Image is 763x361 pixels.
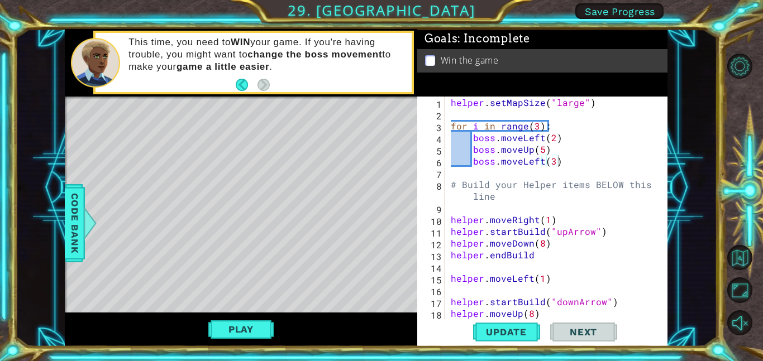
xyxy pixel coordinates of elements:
[419,98,445,110] div: 1
[419,251,445,262] div: 13
[236,79,257,91] button: Back
[729,242,763,274] a: Back to Map
[419,204,445,215] div: 9
[419,297,445,309] div: 17
[727,277,752,302] button: Maximize Browser
[473,319,540,344] button: Update
[559,326,608,338] span: Next
[419,309,445,321] div: 18
[419,180,445,204] div: 8
[425,32,530,46] span: Goals
[419,227,445,239] div: 11
[231,37,250,47] strong: WIN
[727,54,752,79] button: Level Options
[550,319,617,344] button: Next
[419,274,445,286] div: 15
[66,189,84,257] span: Code Bank
[177,61,269,72] strong: game a little easier
[419,215,445,227] div: 10
[727,310,752,335] button: Unmute
[419,262,445,274] div: 14
[727,245,752,270] button: Back to Map
[419,122,445,133] div: 3
[441,54,499,66] p: Win the game
[419,145,445,157] div: 5
[585,6,655,17] span: Save Progress
[208,319,274,340] button: Play
[128,36,403,73] p: This time, you need to your game. If you're having trouble, you might want to to make your .
[419,133,445,145] div: 4
[475,326,538,338] span: Update
[257,79,270,91] button: Next
[457,32,530,45] span: : Incomplete
[419,286,445,297] div: 16
[419,157,445,169] div: 6
[575,3,664,19] button: Save Progress
[419,110,445,122] div: 2
[419,169,445,180] div: 7
[419,239,445,251] div: 12
[247,49,382,60] strong: change the boss movement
